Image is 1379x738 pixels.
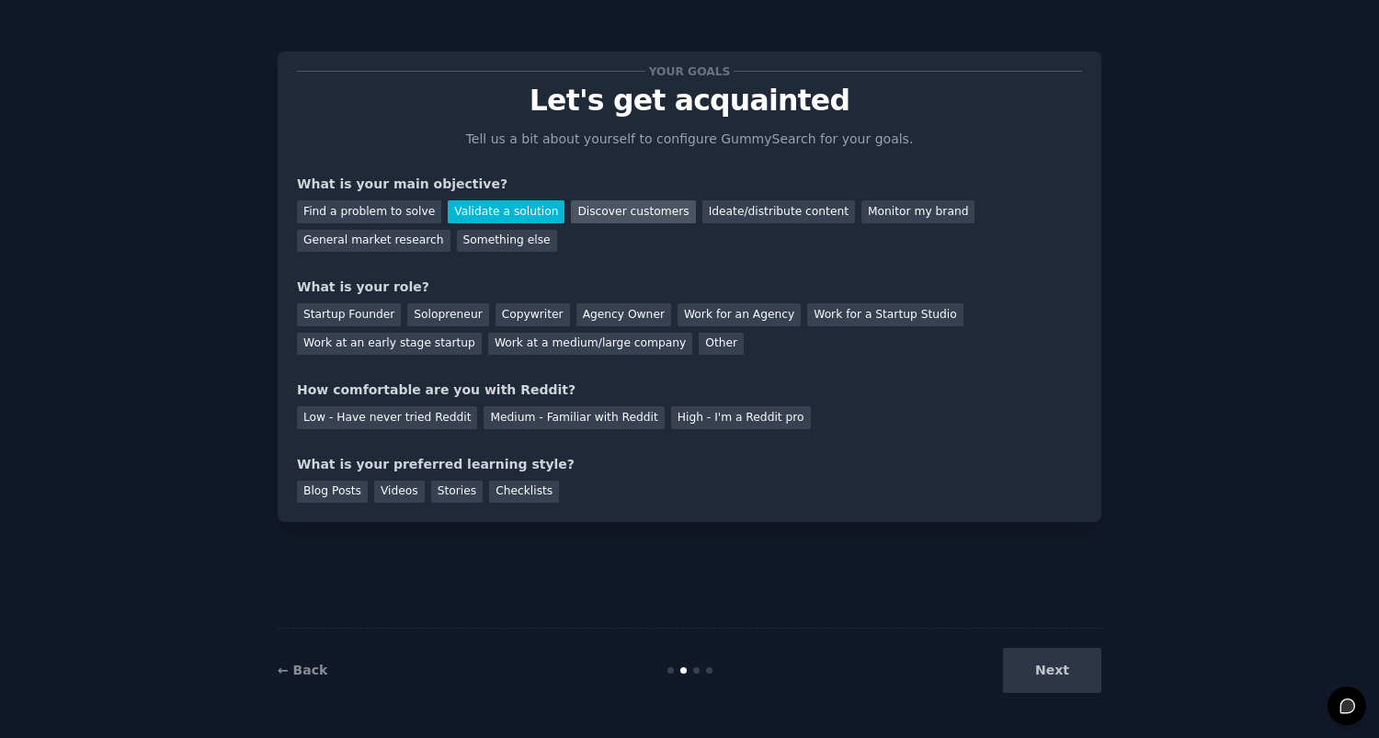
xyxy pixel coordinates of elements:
[458,130,921,149] p: Tell us a bit about yourself to configure GummySearch for your goals.
[297,278,1082,297] div: What is your role?
[297,303,401,326] div: Startup Founder
[807,303,963,326] div: Work for a Startup Studio
[297,333,482,356] div: Work at an early stage startup
[678,303,801,326] div: Work for an Agency
[297,200,441,223] div: Find a problem to solve
[702,200,855,223] div: Ideate/distribute content
[488,333,692,356] div: Work at a medium/large company
[431,481,483,504] div: Stories
[374,481,425,504] div: Videos
[297,455,1082,474] div: What is your preferred learning style?
[407,303,488,326] div: Solopreneur
[297,481,368,504] div: Blog Posts
[457,230,557,253] div: Something else
[484,406,664,429] div: Medium - Familiar with Reddit
[489,481,559,504] div: Checklists
[448,200,564,223] div: Validate a solution
[297,85,1082,117] p: Let's get acquainted
[861,200,974,223] div: Monitor my brand
[671,406,811,429] div: High - I'm a Reddit pro
[278,663,327,677] a: ← Back
[571,200,695,223] div: Discover customers
[297,406,477,429] div: Low - Have never tried Reddit
[297,230,450,253] div: General market research
[699,333,744,356] div: Other
[297,380,1082,400] div: How comfortable are you with Reddit?
[496,303,570,326] div: Copywriter
[645,62,734,81] span: Your goals
[297,175,1082,194] div: What is your main objective?
[576,303,671,326] div: Agency Owner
